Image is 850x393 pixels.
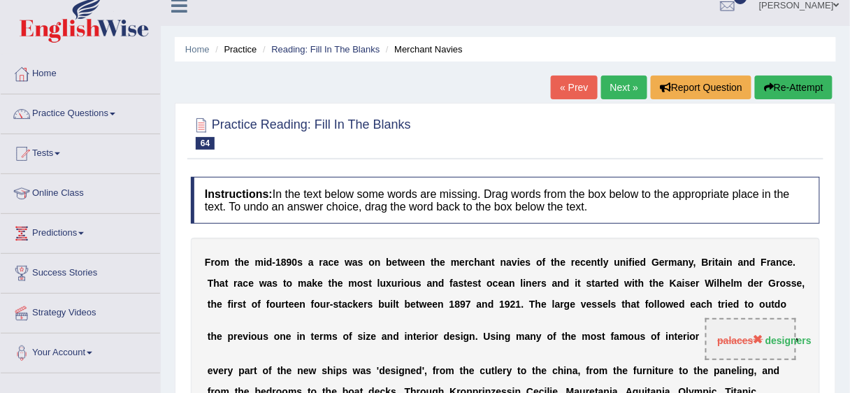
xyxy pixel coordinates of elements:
b: t [715,257,719,268]
b: n [300,299,306,310]
b: 1 [449,299,455,310]
b: b [405,299,411,310]
b: a [308,257,314,268]
b: r [600,278,604,289]
b: a [323,257,329,268]
b: m [255,257,264,268]
b: n [620,257,626,268]
b: l [654,299,657,310]
b: l [377,278,380,289]
b: n [419,257,426,268]
b: a [427,278,433,289]
b: e [532,278,538,289]
b: t [208,299,211,310]
b: G [651,257,659,268]
b: a [677,278,682,289]
b: r [777,278,780,289]
h4: In the text below some words are missing. Drag words from the box below to the appropriate place ... [191,177,820,224]
b: , [802,278,805,289]
b: y [603,257,609,268]
b: e [561,257,566,268]
a: Your Account [1,334,160,369]
b: o [780,278,786,289]
b: e [244,257,250,268]
b: W [705,278,714,289]
b: 9 [460,299,466,310]
b: r [767,257,770,268]
b: c [347,299,353,310]
b: d [438,278,445,289]
b: r [211,257,215,268]
b: n [526,278,533,289]
b: h [653,278,659,289]
b: e [433,299,438,310]
button: Report Question [651,76,751,99]
b: . [521,299,524,310]
b: e [797,278,802,289]
b: m [669,257,677,268]
b: o [215,257,221,268]
b: u [614,257,621,268]
b: i [632,257,635,268]
h2: Practice Reading: Fill In The Blanks [191,115,411,150]
b: f [542,257,546,268]
b: o [287,278,293,289]
b: o [315,299,321,310]
a: Practice Questions [1,94,160,129]
b: a [555,299,561,310]
b: w [666,299,674,310]
b: c [329,257,334,268]
b: r [326,299,330,310]
b: 1 [516,299,521,310]
b: 8 [281,257,287,268]
b: 0 [292,257,298,268]
b: a [771,257,777,268]
b: e [691,299,696,310]
b: m [734,278,742,289]
b: a [453,278,459,289]
b: a [480,257,486,268]
b: t [283,278,287,289]
a: Strategy Videos [1,294,160,329]
b: i [517,257,520,268]
b: t [478,278,482,289]
b: a [267,278,273,289]
span: 64 [196,137,215,150]
b: k [353,299,359,310]
b: 9 [287,257,292,268]
b: e [317,278,323,289]
b: r [759,278,763,289]
b: e [427,299,433,310]
b: t [635,278,638,289]
b: t [396,299,399,310]
b: c [493,278,498,289]
b: m [451,257,459,268]
b: t [243,299,247,310]
b: r [571,257,575,268]
b: u [391,278,398,289]
b: l [731,278,734,289]
b: l [717,278,720,289]
b: s [333,299,339,310]
b: l [521,278,524,289]
b: a [238,278,243,289]
b: a [307,278,312,289]
a: Predictions [1,214,160,249]
b: o [252,299,258,310]
b: s [473,278,478,289]
b: m [349,278,357,289]
b: s [416,278,422,289]
b: e [541,299,547,310]
b: u [384,299,391,310]
b: s [786,278,792,289]
b: t [577,278,581,289]
b: y [689,257,693,268]
b: n [482,299,488,310]
b: w [624,278,632,289]
b: n [591,257,598,268]
b: m [298,278,306,289]
b: t [491,257,495,268]
b: m [221,257,229,268]
li: Practice [212,43,257,56]
b: e [294,299,300,310]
